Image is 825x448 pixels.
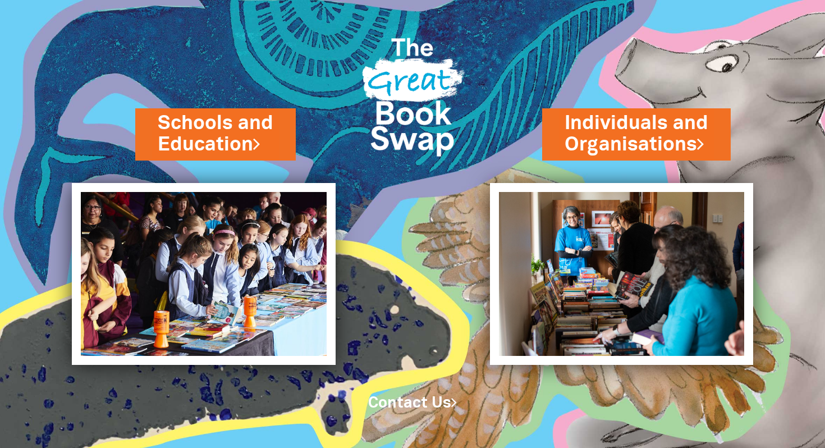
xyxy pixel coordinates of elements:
[565,110,708,158] a: Individuals andOrganisations
[368,396,457,410] a: Contact Us
[490,183,754,365] img: Individuals and Organisations
[158,110,273,158] a: Schools andEducation
[352,13,473,173] img: Great Bookswap logo
[72,183,336,365] img: Schools and Education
